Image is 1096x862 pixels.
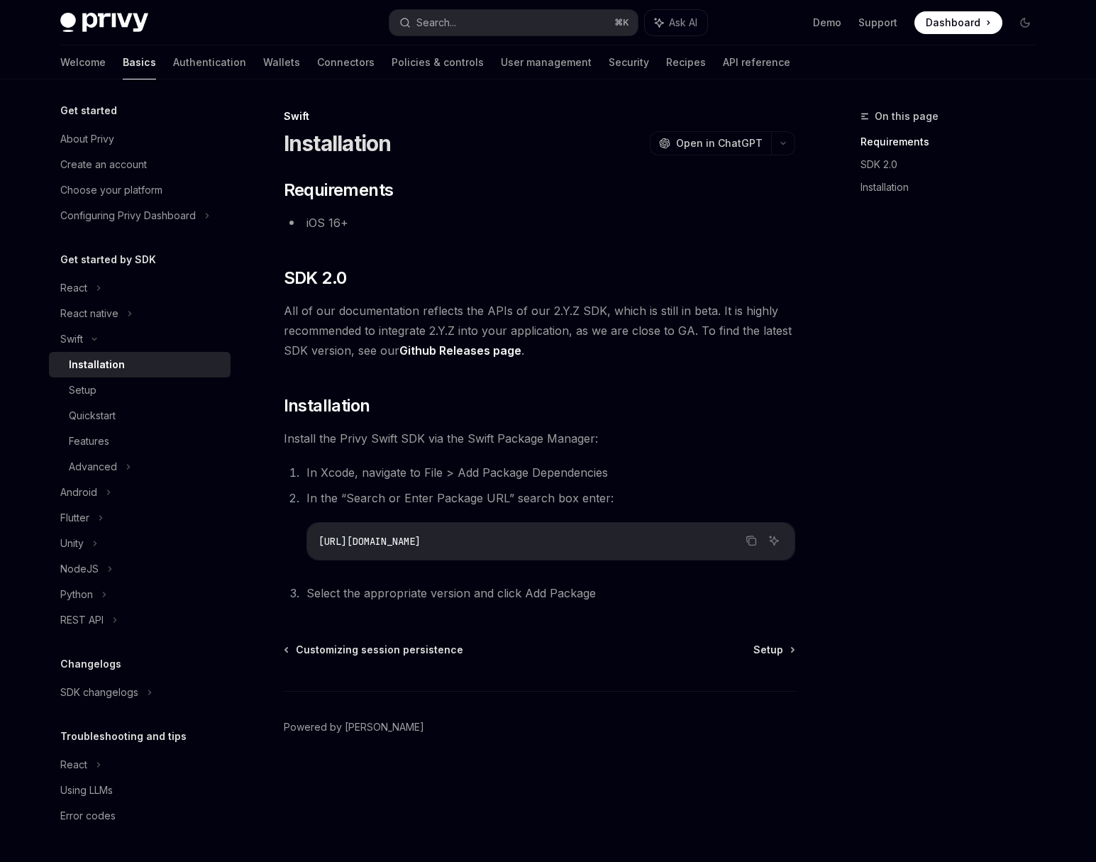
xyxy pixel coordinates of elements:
[49,803,231,829] a: Error codes
[60,102,117,119] h5: Get started
[60,782,113,799] div: Using LLMs
[49,152,231,177] a: Create an account
[60,656,121,673] h5: Changelogs
[1014,11,1036,34] button: Toggle dark mode
[60,280,87,297] div: React
[389,10,638,35] button: Search...⌘K
[60,251,156,268] h5: Get started by SDK
[60,586,93,603] div: Python
[284,179,394,201] span: Requirements
[69,356,125,373] div: Installation
[69,382,96,399] div: Setup
[60,331,83,348] div: Swift
[60,207,196,224] div: Configuring Privy Dashboard
[317,45,375,79] a: Connectors
[60,45,106,79] a: Welcome
[753,643,783,657] span: Setup
[284,131,392,156] h1: Installation
[60,612,104,629] div: REST API
[60,305,118,322] div: React native
[285,643,463,657] a: Customizing session persistence
[284,394,370,417] span: Installation
[49,778,231,803] a: Using LLMs
[860,176,1048,199] a: Installation
[392,45,484,79] a: Policies & controls
[49,177,231,203] a: Choose your platform
[284,720,424,734] a: Powered by [PERSON_NAME]
[49,352,231,377] a: Installation
[60,13,148,33] img: dark logo
[399,343,521,358] a: Github Releases page
[69,407,116,424] div: Quickstart
[284,267,347,289] span: SDK 2.0
[60,728,187,745] h5: Troubleshooting and tips
[284,109,795,123] div: Swift
[123,45,156,79] a: Basics
[914,11,1002,34] a: Dashboard
[60,509,89,526] div: Flutter
[284,213,795,233] li: iOS 16+
[296,643,463,657] span: Customizing session persistence
[813,16,841,30] a: Demo
[319,535,421,548] span: [URL][DOMAIN_NAME]
[302,583,795,603] li: Select the appropriate version and click Add Package
[60,156,147,173] div: Create an account
[666,45,706,79] a: Recipes
[60,535,84,552] div: Unity
[860,131,1048,153] a: Requirements
[609,45,649,79] a: Security
[650,131,771,155] button: Open in ChatGPT
[69,458,117,475] div: Advanced
[49,429,231,454] a: Features
[302,463,795,482] li: In Xcode, navigate to File > Add Package Dependencies
[49,126,231,152] a: About Privy
[858,16,897,30] a: Support
[60,684,138,701] div: SDK changelogs
[723,45,790,79] a: API reference
[765,531,783,550] button: Ask AI
[60,484,97,501] div: Android
[173,45,246,79] a: Authentication
[875,108,939,125] span: On this page
[614,17,629,28] span: ⌘ K
[501,45,592,79] a: User management
[676,136,763,150] span: Open in ChatGPT
[742,531,760,550] button: Copy the contents from the code block
[860,153,1048,176] a: SDK 2.0
[263,45,300,79] a: Wallets
[302,488,795,560] li: In the “Search or Enter Package URL” search box enter:
[60,560,99,578] div: NodeJS
[60,131,114,148] div: About Privy
[60,182,162,199] div: Choose your platform
[60,756,87,773] div: React
[926,16,980,30] span: Dashboard
[645,10,707,35] button: Ask AI
[284,301,795,360] span: All of our documentation reflects the APIs of our 2.Y.Z SDK, which is still in beta. It is highly...
[669,16,697,30] span: Ask AI
[753,643,794,657] a: Setup
[416,14,456,31] div: Search...
[49,377,231,403] a: Setup
[60,807,116,824] div: Error codes
[49,403,231,429] a: Quickstart
[69,433,109,450] div: Features
[284,429,795,448] span: Install the Privy Swift SDK via the Swift Package Manager:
